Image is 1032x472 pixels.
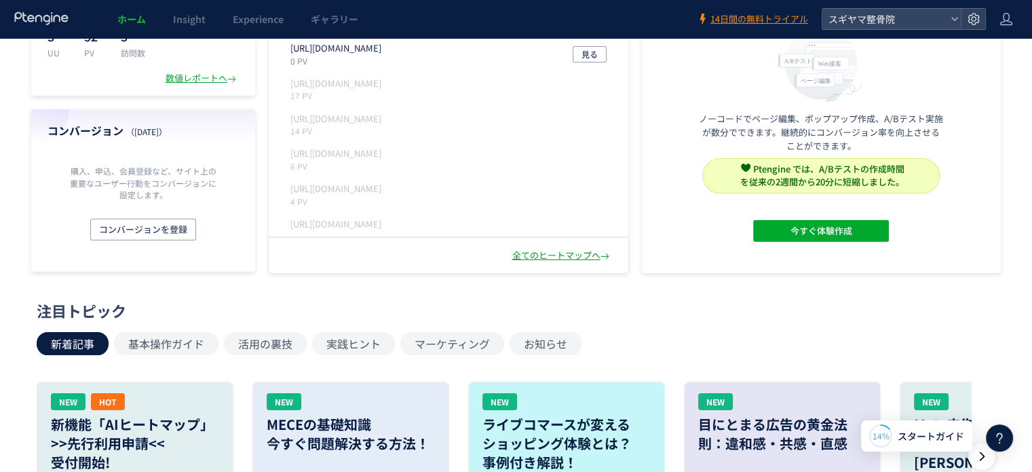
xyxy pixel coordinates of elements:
[873,430,890,441] span: 14%
[753,220,889,242] button: 今すぐ体験作成
[47,123,239,139] h4: コンバージョン
[37,332,109,355] button: 新着記事
[290,218,381,231] p: http://sugiyama-seikotuin.com/contact
[290,183,381,196] p: http://sugiyama-seikotuin.com/beforeafter/post-3663
[898,429,964,443] span: スタートガイド
[290,147,381,160] p: http://sugiyama-seikotuin.com/post-3681
[90,219,196,240] button: コンバージョンを登録
[91,393,125,410] div: HOT
[290,77,381,90] p: http://sugiyama-seikotuin.com
[824,9,945,29] span: スギヤマ整骨院
[698,393,733,410] div: NEW
[573,46,607,62] button: 見る
[482,393,517,410] div: NEW
[400,332,504,355] button: マーケティング
[290,42,381,55] p: https://sugiyama-seikotuin.com
[117,12,146,26] span: ホーム
[771,24,871,103] img: home_experience_onbo_jp-C5-EgdA0.svg
[790,220,852,242] span: 今すぐ体験作成
[37,300,989,321] div: 注目トピック
[233,12,284,26] span: Experience
[267,393,301,410] div: NEW
[290,125,387,137] p: 14 PV
[698,415,866,453] h3: 目にとまる広告の黄金法則：違和感・共感・直感
[51,393,85,410] div: NEW
[290,55,387,67] p: 0 PV
[173,12,206,26] span: Insight
[512,249,612,262] div: 全てのヒートマップへ
[99,219,187,240] span: コンバージョンを登録
[290,196,387,207] p: 4 PV
[697,13,808,26] a: 14日間の無料トライアル
[581,46,598,62] span: 見る
[267,415,435,453] h3: MECEの基礎知識 今すぐ問題解決する方法！
[114,332,218,355] button: 基本操作ガイド
[914,393,949,410] div: NEW
[312,332,395,355] button: 実践ヒント
[51,415,219,472] h3: 新機能「AIヒートマップ」 >>先行利用申請<< 受付開始!
[290,160,387,172] p: 6 PV
[699,112,943,153] p: ノーコードでページ編集、ポップアップ作成、A/Bテスト実施が数分でできます。継続的にコンバージョン率を向上させることができます。
[166,72,239,85] div: 数値レポートへ
[740,162,904,188] span: Ptengine では、A/Bテストの作成時間 を従来の2週間から20分に短縮しました。
[47,47,68,58] p: UU
[290,90,387,101] p: 17 PV
[311,12,358,26] span: ギャラリー
[510,332,581,355] button: お知らせ
[290,230,387,242] p: 4 PV
[84,47,104,58] p: PV
[482,415,651,472] h3: ライブコマースが変える ショッピング体験とは？ 事例付き解説！
[66,165,220,200] p: 購入、申込、会員登録など、サイト上の重要なユーザー行動をコンバージョンに設定します。
[224,332,307,355] button: 活用の裏技
[710,13,808,26] span: 14日間の無料トライアル
[741,163,750,173] img: svg+xml,%3c
[121,47,145,58] p: 訪問数
[290,113,381,126] p: http://sugiyama-seikotuin.com/beforeafter
[126,126,167,137] span: （[DATE]）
